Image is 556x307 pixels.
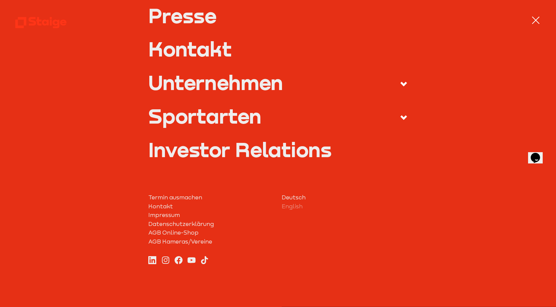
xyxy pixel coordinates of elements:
a: Deutsch [282,193,407,202]
a: Termin ausmachen [148,193,274,202]
a: Kontakt [148,202,274,211]
a: English [282,202,407,211]
a: AGB Online-Shop [148,228,274,237]
a: Presse [148,6,407,26]
a: Investor Relations [148,140,407,160]
a: AGB Kameras/Vereine [148,237,274,246]
a: Datenschutzerklärung [148,220,274,229]
a: Kontakt [148,39,407,59]
div: Sportarten [148,106,261,126]
a: Impressum [148,211,274,220]
iframe: chat widget [528,144,549,163]
div: Unternehmen [148,72,283,93]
